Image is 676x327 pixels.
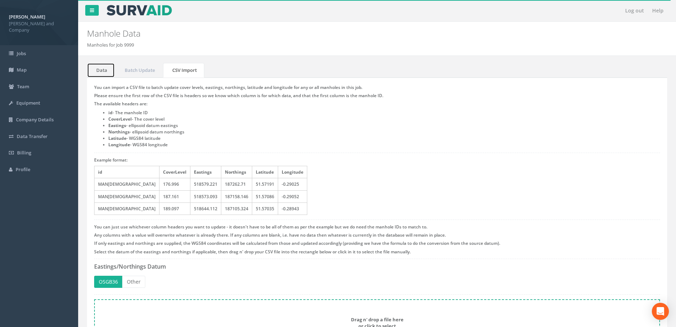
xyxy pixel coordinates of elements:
[278,190,307,202] td: -0.29052
[221,202,252,215] td: 187105.324
[221,178,252,190] td: 187262.71
[108,135,126,141] strong: Latitude
[252,166,278,178] th: Latitude
[652,303,669,320] div: Open Intercom Messenger
[190,166,221,178] th: Eastings
[190,202,221,215] td: 518644.112
[221,190,252,202] td: 187158.146
[94,233,660,237] h5: Any columns with a value will overwrite whatever is already there. If any columns are blank, i.e....
[94,241,660,246] h5: If only eastings and northings are supplied, the WGS84 coordinates will be calculated from those ...
[252,178,278,190] td: 51.57191
[278,166,307,178] th: Longitude
[87,29,569,38] h2: Manhole Data
[94,276,123,288] button: OSGB36
[190,178,221,190] td: 518579.221
[94,166,159,178] th: id
[115,63,162,78] a: Batch Update
[94,249,660,254] h5: Select the datum of the eastings and northings if applicable, then drag n' drop your CSV file int...
[159,178,190,190] td: 176.996
[94,178,159,190] td: MAN[DEMOGRAPHIC_DATA]
[9,12,69,33] a: [PERSON_NAME] [PERSON_NAME] and Company
[163,63,204,78] a: CSV Import
[159,202,190,215] td: 189.097
[108,110,113,116] strong: id
[94,264,660,270] h3: Eastings/Northings Datum
[159,166,190,178] th: CoverLevel
[17,83,29,90] span: Team
[122,276,145,288] button: Other
[108,129,130,135] strong: Northings
[108,129,660,135] li: - ellipsoid datum northings
[252,190,278,202] td: 51.57086
[108,122,126,128] strong: Eastings
[221,166,252,178] th: Northings
[87,63,115,78] a: Data
[108,110,660,116] li: - The manhole ID
[278,178,307,190] td: -0.29025
[9,20,69,33] span: [PERSON_NAME] and Company
[108,142,660,148] li: - WGS84 longitude
[94,225,660,229] h5: You can just use whichever column headers you want to update - it doesn't have to be all of them ...
[9,14,45,20] strong: [PERSON_NAME]
[278,202,307,215] td: -0.28943
[17,67,27,73] span: Map
[94,101,660,106] h5: The available headers are:
[108,142,130,148] strong: Longitude
[108,116,660,122] li: - The cover level
[87,42,134,48] li: Manholes for Job 9999
[159,190,190,202] td: 187.161
[108,135,660,142] li: - WGS84 latitude
[17,133,48,139] span: Data Transfer
[190,190,221,202] td: 518573.093
[16,100,40,106] span: Equipment
[94,85,660,90] h5: You can import a CSV file to batch update cover levels, eastings, northings, latitude and longitu...
[17,50,26,57] span: Jobs
[108,122,660,129] li: - ellipsoid datum eastings
[94,202,159,215] td: MAN[DEMOGRAPHIC_DATA]
[94,158,660,162] h5: Example format:
[16,166,30,173] span: Profile
[16,116,54,123] span: Company Details
[94,93,660,98] h5: Please ensure the first row of the CSV file is headers so we know which column is for which data,...
[94,190,159,202] td: MAN[DEMOGRAPHIC_DATA]
[17,149,31,156] span: Billing
[108,116,132,122] strong: CoverLevel
[252,202,278,215] td: 51.57035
